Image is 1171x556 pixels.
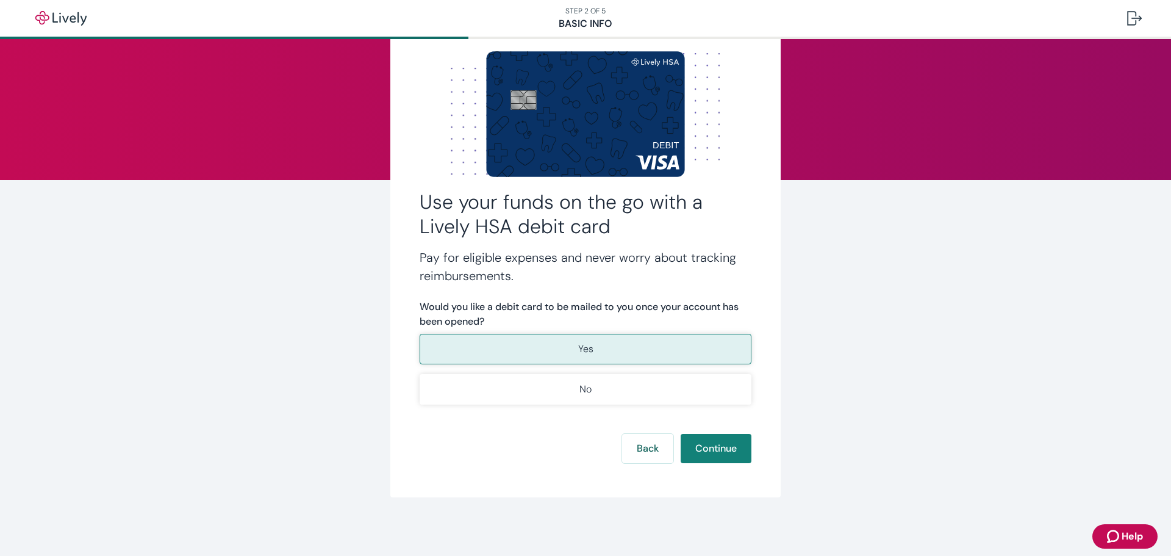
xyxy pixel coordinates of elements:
button: Back [622,434,673,463]
svg: Zendesk support icon [1107,529,1122,544]
img: Debit card [486,51,685,176]
img: Dot background [420,53,751,175]
p: Yes [578,342,593,356]
img: Lively [27,11,95,26]
p: No [579,382,592,397]
h2: Use your funds on the go with a Lively HSA debit card [420,190,751,239]
button: Continue [681,434,751,463]
button: No [420,374,751,405]
label: Would you like a debit card to be mailed to you once your account has been opened? [420,300,751,329]
button: Log out [1117,4,1151,33]
button: Zendesk support iconHelp [1092,524,1158,549]
h4: Pay for eligible expenses and never worry about tracking reimbursements. [420,248,751,285]
span: Help [1122,529,1143,544]
button: Yes [420,334,751,364]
